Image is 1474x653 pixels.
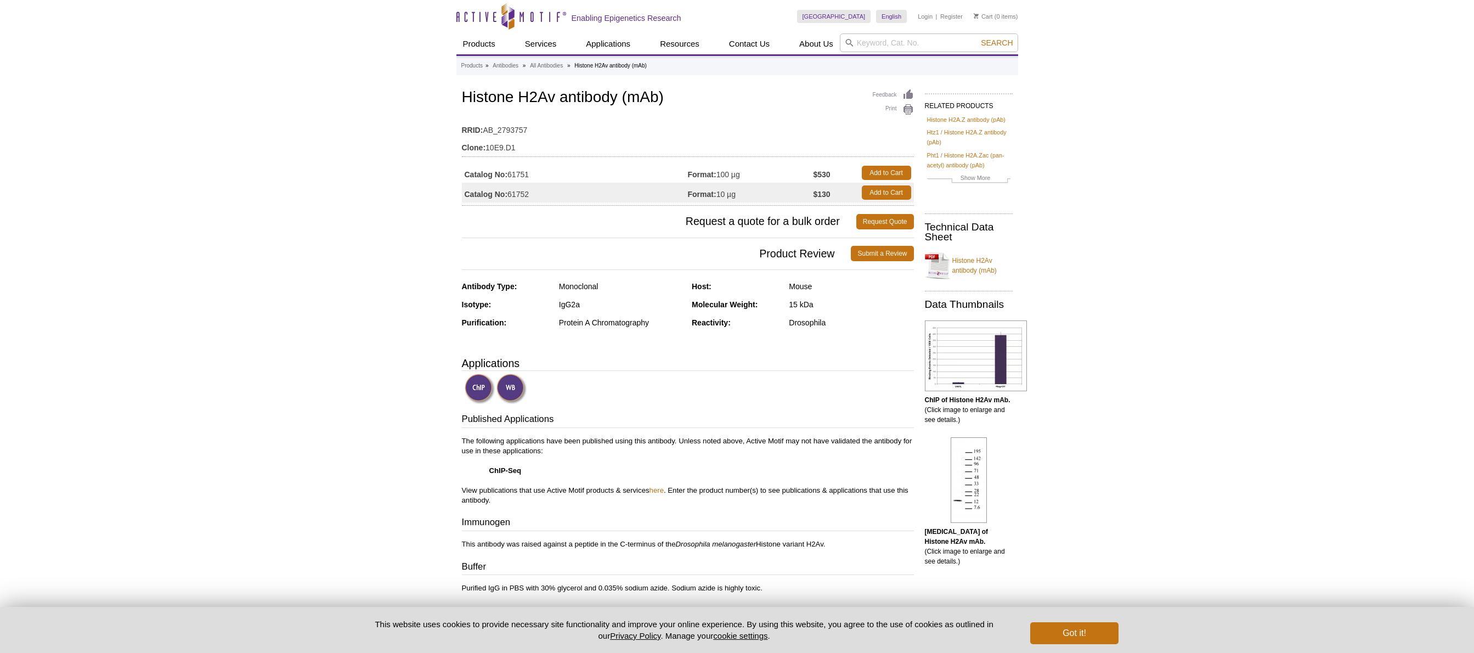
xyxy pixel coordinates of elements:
[1030,622,1118,644] button: Got it!
[462,318,507,327] strong: Purification:
[518,33,563,54] a: Services
[462,355,914,371] h3: Applications
[974,13,979,19] img: Your Cart
[713,631,767,640] button: cookie settings
[462,300,492,309] strong: Isotype:
[692,300,758,309] strong: Molecular Weight:
[925,395,1013,425] p: (Click image to enlarge and see details.)
[465,189,508,199] strong: Catalog No:
[356,618,1013,641] p: This website uses cookies to provide necessary site functionality and improve your online experie...
[462,125,483,135] strong: RRID:
[873,89,914,101] a: Feedback
[722,33,776,54] a: Contact Us
[813,189,830,199] strong: $130
[974,13,993,20] a: Cart
[925,528,989,545] b: [MEDICAL_DATA] of Histone H2Av mAb.
[610,631,660,640] a: Privacy Policy
[927,127,1010,147] a: Htz1 / Histone H2A.Z antibody (pAb)
[493,61,518,71] a: Antibodies
[974,10,1018,23] li: (0 items)
[462,413,914,428] h3: Published Applications
[876,10,907,23] a: English
[797,10,871,23] a: [GEOGRAPHIC_DATA]
[462,183,688,202] td: 61752
[940,13,963,20] a: Register
[462,136,914,154] td: 10E9.D1
[851,246,913,261] a: Submit a Review
[579,33,637,54] a: Applications
[675,540,756,548] i: Drosophila melanogaster
[462,89,914,108] h1: Histone H2Av antibody (mAb)
[978,38,1016,48] button: Search
[813,170,830,179] strong: $530
[462,539,914,549] p: This antibody was raised against a peptide in the C-terminus of the Histone variant H2Av.
[789,318,913,328] div: Drosophila
[981,38,1013,47] span: Search
[927,173,1010,185] a: Show More
[692,282,711,291] strong: Host:
[688,183,814,202] td: 10 µg
[918,13,933,20] a: Login
[559,282,684,291] div: Monoclonal
[692,318,731,327] strong: Reactivity:
[462,119,914,136] td: AB_2793757
[462,282,517,291] strong: Antibody Type:
[653,33,706,54] a: Resources
[789,282,913,291] div: Mouse
[951,437,987,523] img: Histone H2Av antibody (mAb) tested by Western blot.
[936,10,938,23] li: |
[462,246,851,261] span: Product Review
[462,143,486,153] strong: Clone:
[925,396,1010,404] b: ChIP of Histone H2Av mAb.
[465,374,495,404] img: ChIP Validated
[496,374,527,404] img: Western Blot Validated
[574,63,647,69] li: Histone H2Av antibody (mAb)
[462,436,914,505] p: The following applications have been published using this antibody. Unless noted above, Active Mo...
[530,61,563,71] a: All Antibodies
[485,63,489,69] li: »
[572,13,681,23] h2: Enabling Epigenetics Research
[461,61,483,71] a: Products
[925,93,1013,113] h2: RELATED PRODUCTS
[925,527,1013,566] p: (Click image to enlarge and see details.)
[789,300,913,309] div: 15 kDa
[873,104,914,116] a: Print
[456,33,502,54] a: Products
[862,185,911,200] a: Add to Cart
[927,150,1010,170] a: Pht1 / Histone H2A.Zac (pan-acetyl) antibody (pAb)
[465,170,508,179] strong: Catalog No:
[523,63,526,69] li: »
[559,318,684,328] div: Protein A Chromatography
[462,516,914,531] h3: Immunogen
[688,163,814,183] td: 100 µg
[559,300,684,309] div: IgG2a
[688,189,716,199] strong: Format:
[462,583,914,593] p: Purified IgG in PBS with 30% glycerol and 0.035% sodium azide. Sodium azide is highly toxic.
[462,560,914,576] h3: Buffer
[925,222,1013,242] h2: Technical Data Sheet
[567,63,571,69] li: »
[489,466,522,475] strong: ChIP-Seq
[793,33,840,54] a: About Us
[927,115,1006,125] a: Histone H2A.Z antibody (pAb)
[462,163,688,183] td: 61751
[840,33,1018,52] input: Keyword, Cat. No.
[925,300,1013,309] h2: Data Thumbnails
[650,486,664,494] a: here
[925,249,1013,282] a: Histone H2Av antibody (mAb)
[862,166,911,180] a: Add to Cart
[856,214,914,229] a: Request Quote
[688,170,716,179] strong: Format:
[925,320,1027,391] img: Histone H2Av antibody (mAb) tested by ChIP.
[462,214,856,229] span: Request a quote for a bulk order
